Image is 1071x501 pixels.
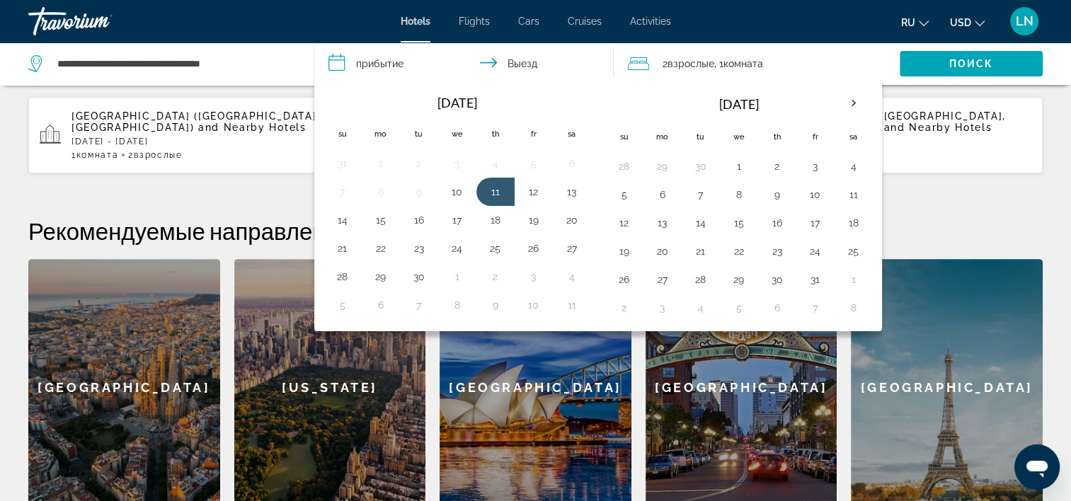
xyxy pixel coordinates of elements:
[728,156,750,176] button: Day 1
[689,298,712,318] button: Day 4
[484,295,507,315] button: Day 9
[613,241,636,261] button: Day 19
[842,185,865,205] button: Day 11
[561,295,583,315] button: Day 11
[901,17,915,28] span: ru
[370,154,392,173] button: Day 1
[1016,14,1033,28] span: LN
[651,156,674,176] button: Day 29
[446,210,469,230] button: Day 17
[561,238,583,258] button: Day 27
[362,87,553,118] th: [DATE]
[1006,6,1043,36] button: User Menu
[766,270,789,289] button: Day 30
[331,238,354,258] button: Day 21
[757,137,1031,146] p: [DATE] - [DATE]
[446,154,469,173] button: Day 3
[689,270,712,289] button: Day 28
[401,16,430,27] a: Hotels
[484,238,507,258] button: Day 25
[842,270,865,289] button: Day 1
[71,137,345,146] p: [DATE] - [DATE]
[561,210,583,230] button: Day 20
[446,295,469,315] button: Day 8
[901,12,929,33] button: Change language
[613,213,636,233] button: Day 12
[522,210,545,230] button: Day 19
[667,58,714,69] span: Взрослые
[1014,444,1060,490] iframe: Button to launch messaging window
[804,213,827,233] button: Day 17
[613,270,636,289] button: Day 26
[613,185,636,205] button: Day 5
[766,213,789,233] button: Day 16
[484,267,507,287] button: Day 2
[884,122,992,133] span: and Nearby Hotels
[613,156,636,176] button: Day 28
[651,213,674,233] button: Day 13
[630,16,671,27] a: Activities
[714,54,762,74] span: , 1
[28,217,1043,245] h2: Рекомендуемые направления
[842,298,865,318] button: Day 8
[408,238,430,258] button: Day 23
[561,267,583,287] button: Day 4
[651,298,674,318] button: Day 3
[331,267,354,287] button: Day 28
[842,213,865,233] button: Day 18
[518,16,539,27] a: Cars
[484,182,507,202] button: Day 11
[950,17,971,28] span: USD
[522,295,545,315] button: Day 10
[459,16,490,27] a: Flights
[728,185,750,205] button: Day 8
[128,150,182,160] span: 2
[408,267,430,287] button: Day 30
[651,185,674,205] button: Day 6
[28,96,357,174] button: [GEOGRAPHIC_DATA] ([GEOGRAPHIC_DATA], [GEOGRAPHIC_DATA]) and Nearby Hotels[DATE] - [DATE]1Комната...
[835,87,873,120] button: Next month
[614,42,900,85] button: Travelers: 2 adults, 0 children
[728,241,750,261] button: Day 22
[950,12,985,33] button: Change currency
[370,210,392,230] button: Day 15
[408,154,430,173] button: Day 2
[331,182,354,202] button: Day 7
[804,156,827,176] button: Day 3
[331,154,354,173] button: Day 31
[71,110,320,133] span: [GEOGRAPHIC_DATA] ([GEOGRAPHIC_DATA], [GEOGRAPHIC_DATA])
[842,156,865,176] button: Day 4
[728,213,750,233] button: Day 15
[198,122,307,133] span: and Nearby Hotels
[842,241,865,261] button: Day 25
[484,210,507,230] button: Day 18
[804,185,827,205] button: Day 10
[331,295,354,315] button: Day 5
[766,241,789,261] button: Day 23
[651,270,674,289] button: Day 27
[662,54,714,74] span: 2
[728,298,750,318] button: Day 5
[561,154,583,173] button: Day 6
[949,58,994,69] span: Поиск
[331,210,354,230] button: Day 14
[370,238,392,258] button: Day 22
[446,182,469,202] button: Day 10
[370,182,392,202] button: Day 8
[408,295,430,315] button: Day 7
[522,238,545,258] button: Day 26
[568,16,602,27] a: Cruises
[728,270,750,289] button: Day 29
[370,295,392,315] button: Day 6
[28,3,170,40] a: Travorium
[766,298,789,318] button: Day 6
[651,241,674,261] button: Day 20
[522,154,545,173] button: Day 5
[900,51,1043,76] button: Поиск
[408,182,430,202] button: Day 9
[446,267,469,287] button: Day 1
[804,270,827,289] button: Day 31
